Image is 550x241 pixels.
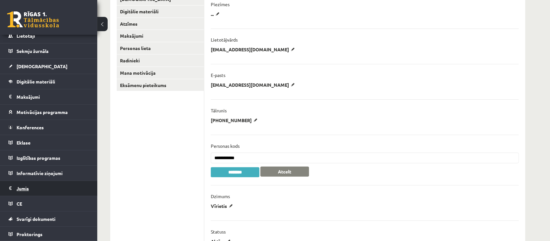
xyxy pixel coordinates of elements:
[17,33,35,39] span: Lietotāji
[211,229,226,235] p: Statuss
[211,108,227,113] p: Tālrunis
[211,1,230,7] p: Piezīmes
[17,63,67,69] span: [DEMOGRAPHIC_DATA]
[17,155,60,161] span: Izglītības programas
[17,231,42,237] span: Proktorings
[8,74,89,89] a: Digitālie materiāli
[211,203,235,209] p: Vīrietis
[211,193,230,199] p: Dzimums
[17,109,68,115] span: Motivācijas programma
[17,124,44,130] span: Konferences
[17,170,63,176] span: Informatīvie ziņojumi
[211,143,240,149] p: Personas kods
[8,166,89,181] a: Informatīvie ziņojumi
[17,201,22,207] span: CE
[117,67,204,79] a: Mana motivācija
[17,140,30,146] span: Eklase
[211,11,222,17] p: ...
[17,185,29,191] span: Jumis
[8,28,89,43] a: Lietotāji
[211,117,260,123] p: [PHONE_NUMBER]
[211,46,297,52] p: [EMAIL_ADDRESS][DOMAIN_NAME]
[211,72,225,78] p: E-pasts
[8,150,89,165] a: Izglītības programas
[8,181,89,196] a: Jumis
[211,37,238,43] p: Lietotājvārds
[17,216,55,222] span: Svarīgi dokumenti
[117,42,204,54] a: Personas lieta
[8,120,89,135] a: Konferences
[8,59,89,74] a: [DEMOGRAPHIC_DATA]
[117,55,204,67] a: Radinieki
[17,89,89,104] legend: Maksājumi
[117,79,204,91] a: Eksāmenu pieteikums
[117,18,204,30] a: Atzīmes
[8,135,89,150] a: Eklase
[8,89,89,104] a: Maksājumi
[8,105,89,120] a: Motivācijas programma
[17,79,55,84] span: Digitālie materiāli
[17,48,49,54] span: Sekmju žurnāls
[260,167,309,177] button: Atcelt
[8,196,89,211] a: CE
[211,82,297,88] p: [EMAIL_ADDRESS][DOMAIN_NAME]
[117,6,204,18] a: Digitālie materiāli
[8,211,89,226] a: Svarīgi dokumenti
[117,30,204,42] a: Maksājumi
[8,44,89,58] a: Sekmju žurnāls
[7,11,59,28] a: Rīgas 1. Tālmācības vidusskola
